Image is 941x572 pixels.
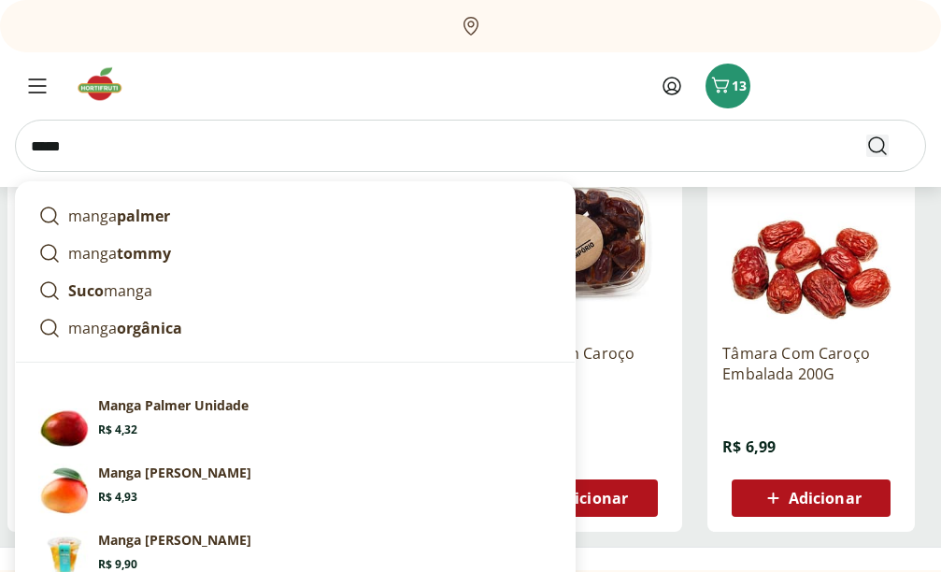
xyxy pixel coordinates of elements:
strong: orgânica [117,318,182,338]
a: Manga Palmer UnidadeManga Palmer UnidadeR$ 4,32 [31,389,560,456]
p: manga [68,205,170,227]
input: search [15,120,926,172]
img: Hortifruti [75,65,137,103]
p: Manga Palmer Unidade [98,396,249,415]
a: mangaorgânica [31,309,560,347]
span: R$ 6,99 [722,436,776,457]
span: Adicionar [555,491,628,506]
p: manga [68,242,171,265]
span: R$ 9,90 [98,557,137,572]
a: Tâmara Com Caroço Embalada 200G [722,343,900,384]
span: Adicionar [789,491,862,506]
img: Tâmara com Caroço 200g [490,150,667,328]
a: mangatommy [31,235,560,272]
img: Tâmara Com Caroço Embalada 200G [722,150,900,328]
strong: tommy [117,243,171,264]
span: 13 [732,77,747,94]
p: manga [68,279,152,302]
img: Manga Palmer Unidade [38,396,91,449]
a: Tâmara com Caroço 200g [490,343,667,384]
button: Adicionar [732,479,891,517]
a: Manga Tommy UnidadeManga [PERSON_NAME]R$ 4,93 [31,456,560,523]
p: Manga [PERSON_NAME] [98,464,251,482]
button: Submit Search [866,135,911,157]
button: Adicionar [499,479,658,517]
strong: Suco [68,280,104,301]
a: mangapalmer [31,197,560,235]
p: manga [68,317,182,339]
span: R$ 4,93 [98,490,137,505]
strong: palmer [117,206,170,226]
button: Carrinho [706,64,750,108]
span: R$ 4,32 [98,422,137,437]
a: Sucomanga [31,272,560,309]
img: Manga Tommy Unidade [38,464,91,516]
p: Manga [PERSON_NAME] [98,531,251,550]
button: Menu [15,64,60,108]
